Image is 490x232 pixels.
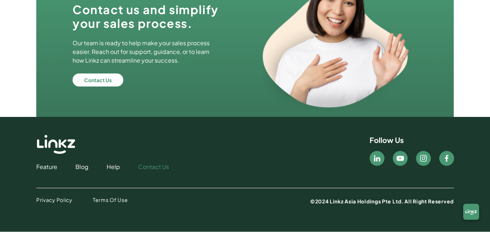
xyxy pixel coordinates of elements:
[439,151,454,166] button: fb logo
[416,151,431,164] a: ig logo
[396,154,405,163] img: yb logo
[442,154,451,163] img: fb logo
[73,3,219,30] h1: Contact us and simplify your sales process.
[73,73,219,87] a: Contact Us
[416,151,431,166] button: ig logo
[73,73,123,87] button: Contact Us
[75,163,88,171] a: Blog
[36,163,57,171] a: Feature
[370,135,404,145] p: Follow Us
[370,151,384,166] button: linkedin logo
[393,151,407,164] a: yb logo
[419,154,428,163] img: ig logo
[310,198,454,205] p: ©2024 Linkz Asia Holdings Pte Ltd. All Right Reserved
[439,151,454,164] a: fb logo
[36,135,76,154] img: Linkz logo
[138,163,169,171] a: Contact Us
[73,39,219,65] p: Our team is ready to help make your sales process easier. Reach out for support, guidance, or to ...
[36,196,73,203] a: Privacy Policy
[393,151,408,166] button: yb logo
[372,154,382,163] img: linkedin logo
[93,196,128,203] a: Terms Of Use
[370,151,384,164] a: linkedin logo
[460,202,483,225] img: chatbox-logo
[107,163,120,171] a: Help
